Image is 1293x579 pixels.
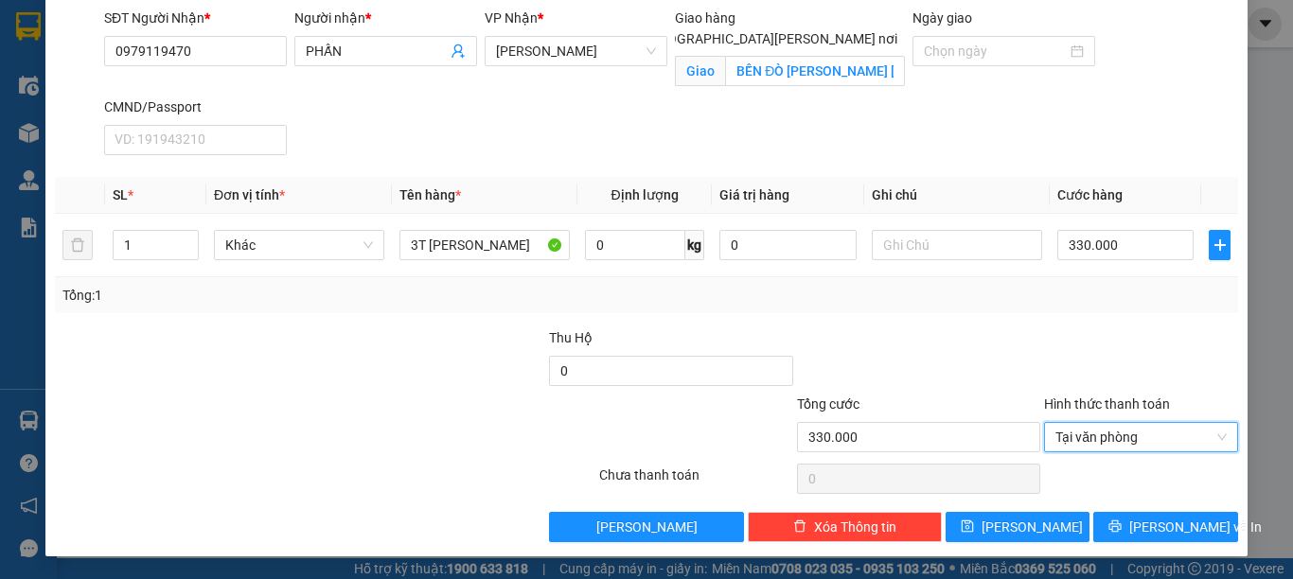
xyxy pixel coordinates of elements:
[549,330,593,345] span: Thu Hộ
[1129,517,1262,537] span: [PERSON_NAME] và In
[549,512,743,542] button: [PERSON_NAME]
[725,56,905,86] input: Giao tận nơi
[597,465,795,498] div: Chưa thanh toán
[961,519,974,535] span: save
[719,187,789,202] span: Giá trị hàng
[596,517,698,537] span: [PERSON_NAME]
[159,72,260,87] b: [DOMAIN_NAME]
[864,177,1050,214] th: Ghi chú
[116,27,187,215] b: Trà Lan Viên - Gửi khách hàng
[611,187,678,202] span: Định lượng
[62,285,501,306] div: Tổng: 1
[639,28,905,49] span: [GEOGRAPHIC_DATA][PERSON_NAME] nơi
[924,41,1067,61] input: Ngày giao
[104,8,287,28] div: SĐT Người Nhận
[982,517,1083,537] span: [PERSON_NAME]
[675,10,735,26] span: Giao hàng
[225,231,373,259] span: Khác
[685,230,704,260] span: kg
[748,512,942,542] button: deleteXóa Thông tin
[113,187,128,202] span: SL
[214,187,285,202] span: Đơn vị tính
[912,10,972,26] label: Ngày giao
[485,10,538,26] span: VP Nhận
[24,122,69,211] b: Trà Lan Viên
[1108,519,1122,535] span: printer
[1093,512,1238,542] button: printer[PERSON_NAME] và In
[1044,396,1170,412] label: Hình thức thanh toán
[294,8,477,28] div: Người nhận
[1057,187,1123,202] span: Cước hàng
[104,96,287,117] div: CMND/Passport
[1055,423,1227,451] span: Tại văn phòng
[159,90,260,114] li: (c) 2017
[793,519,806,535] span: delete
[872,230,1042,260] input: Ghi Chú
[719,230,856,260] input: 0
[1209,230,1231,260] button: plus
[451,44,466,59] span: user-add
[205,24,251,69] img: logo.jpg
[62,230,93,260] button: delete
[797,396,859,412] span: Tổng cước
[496,37,656,65] span: Lê Hồng Phong
[399,230,570,260] input: VD: Bàn, Ghế
[675,56,725,86] span: Giao
[946,512,1090,542] button: save[PERSON_NAME]
[399,187,461,202] span: Tên hàng
[814,517,896,537] span: Xóa Thông tin
[1210,237,1230,253] span: plus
